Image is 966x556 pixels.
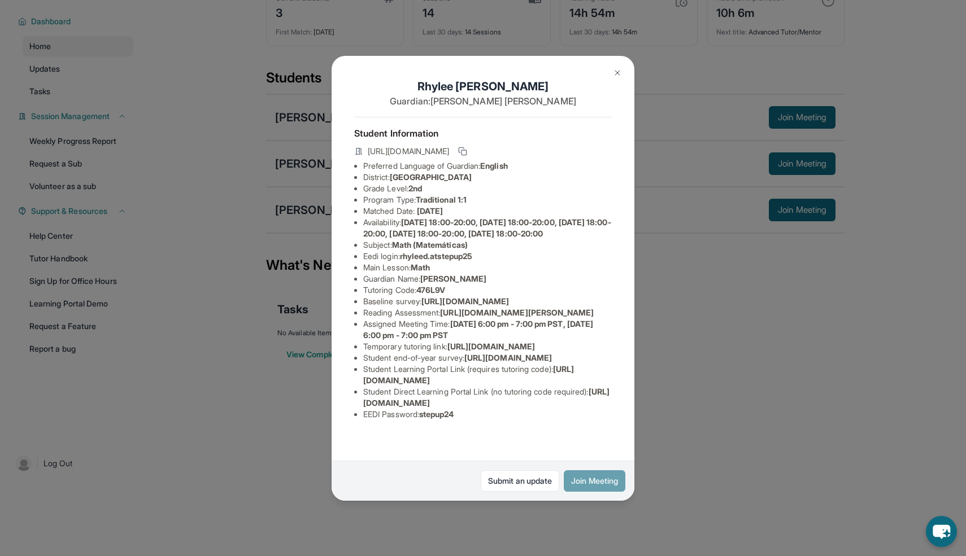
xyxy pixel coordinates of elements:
[392,240,468,249] span: Math (Matemáticas)
[417,206,443,216] span: [DATE]
[363,318,612,341] li: Assigned Meeting Time :
[363,172,612,183] li: District:
[564,470,625,492] button: Join Meeting
[363,341,612,352] li: Temporary tutoring link :
[363,217,611,238] span: [DATE] 18:00-20:00, [DATE] 18:00-20:00, [DATE] 18:00-20:00, [DATE] 18:00-20:00, [DATE] 18:00-20:00
[363,296,612,307] li: Baseline survey :
[363,284,612,296] li: Tutoring Code :
[464,353,552,362] span: [URL][DOMAIN_NAME]
[363,273,612,284] li: Guardian Name :
[354,78,612,94] h1: Rhylee [PERSON_NAME]
[416,195,467,204] span: Traditional 1:1
[363,364,612,386] li: Student Learning Portal Link (requires tutoring code) :
[354,126,612,140] h4: Student Information
[440,308,594,317] span: [URL][DOMAIN_NAME][PERSON_NAME]
[363,239,612,251] li: Subject :
[447,342,535,351] span: [URL][DOMAIN_NAME]
[420,274,486,283] span: [PERSON_NAME]
[368,146,449,157] span: [URL][DOMAIN_NAME]
[363,251,612,262] li: Eedi login :
[363,205,612,217] li: Matched Date:
[416,285,445,295] span: 476L9V
[363,319,593,340] span: [DATE] 6:00 pm - 7:00 pm PST, [DATE] 6:00 pm - 7:00 pm PST
[400,251,472,261] span: rhyleed.atstepup25
[354,94,612,108] p: Guardian: [PERSON_NAME] [PERSON_NAME]
[363,352,612,364] li: Student end-of-year survey :
[363,194,612,205] li: Program Type:
[421,296,509,306] span: [URL][DOMAIN_NAME]
[363,183,612,194] li: Grade Level:
[363,217,612,239] li: Availability:
[926,516,957,547] button: chat-button
[408,183,422,193] span: 2nd
[456,145,469,158] button: Copy link
[363,386,612,409] li: Student Direct Learning Portal Link (no tutoring code required) :
[363,262,612,273] li: Main Lesson :
[481,470,559,492] a: Submit an update
[613,68,622,77] img: Close Icon
[363,409,612,420] li: EEDI Password :
[480,161,508,170] span: English
[390,172,472,182] span: [GEOGRAPHIC_DATA]
[363,307,612,318] li: Reading Assessment :
[363,160,612,172] li: Preferred Language of Guardian:
[411,262,430,272] span: Math
[419,409,454,419] span: stepup24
